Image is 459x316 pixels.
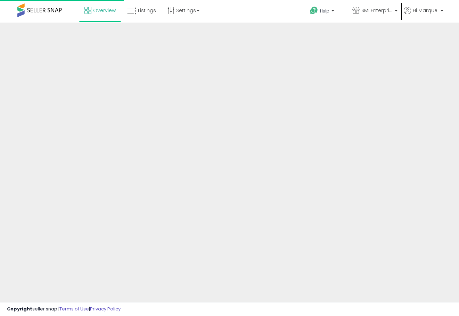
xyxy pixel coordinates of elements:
span: Help [320,8,329,14]
span: Overview [93,7,116,14]
span: SMI Enterprise [361,7,393,14]
span: Hi Marquel [413,7,438,14]
i: Get Help [310,6,318,15]
span: Listings [138,7,156,14]
strong: Copyright [7,306,32,312]
a: Privacy Policy [90,306,121,312]
a: Terms of Use [59,306,89,312]
a: Help [304,1,346,23]
div: seller snap | | [7,306,121,313]
a: Hi Marquel [404,7,443,23]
